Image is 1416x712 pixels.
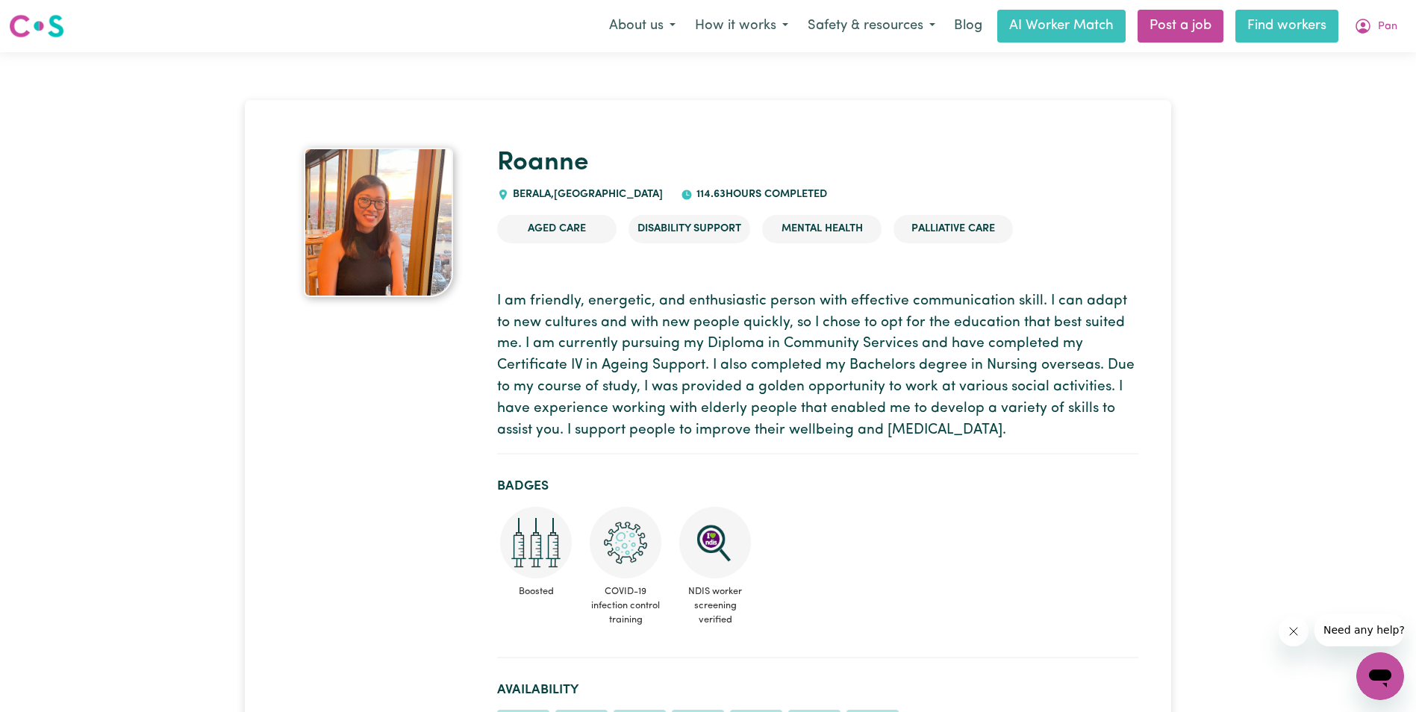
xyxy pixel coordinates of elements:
[278,148,479,297] a: Roanne's profile picture'
[587,578,664,634] span: COVID-19 infection control training
[1235,10,1338,43] a: Find workers
[497,150,588,176] a: Roanne
[599,10,685,42] button: About us
[685,10,798,42] button: How it works
[500,507,572,578] img: Care and support worker has received booster dose of COVID-19 vaccination
[1279,616,1309,646] iframe: Close message
[497,215,617,243] li: Aged Care
[629,215,750,243] li: Disability Support
[997,10,1126,43] a: AI Worker Match
[1378,19,1397,35] span: Pan
[1344,10,1407,42] button: My Account
[497,682,1138,698] h2: Availability
[304,148,453,297] img: Roanne
[590,507,661,578] img: CS Academy: COVID-19 Infection Control Training course completed
[679,507,751,578] img: NDIS Worker Screening Verified
[9,13,64,40] img: Careseekers logo
[893,215,1013,243] li: Palliative care
[1356,652,1404,700] iframe: Button to launch messaging window
[497,291,1138,442] p: I am friendly, energetic, and enthusiastic person with effective communication skill. I can adapt...
[945,10,991,43] a: Blog
[509,189,663,200] span: BERALA , [GEOGRAPHIC_DATA]
[497,578,575,605] span: Boosted
[676,578,754,634] span: NDIS worker screening verified
[693,189,827,200] span: 114.63 hours completed
[9,10,90,22] span: Need any help?
[1314,613,1404,646] iframe: Message from company
[798,10,945,42] button: Safety & resources
[1138,10,1223,43] a: Post a job
[762,215,882,243] li: Mental Health
[497,478,1138,494] h2: Badges
[9,9,64,43] a: Careseekers logo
